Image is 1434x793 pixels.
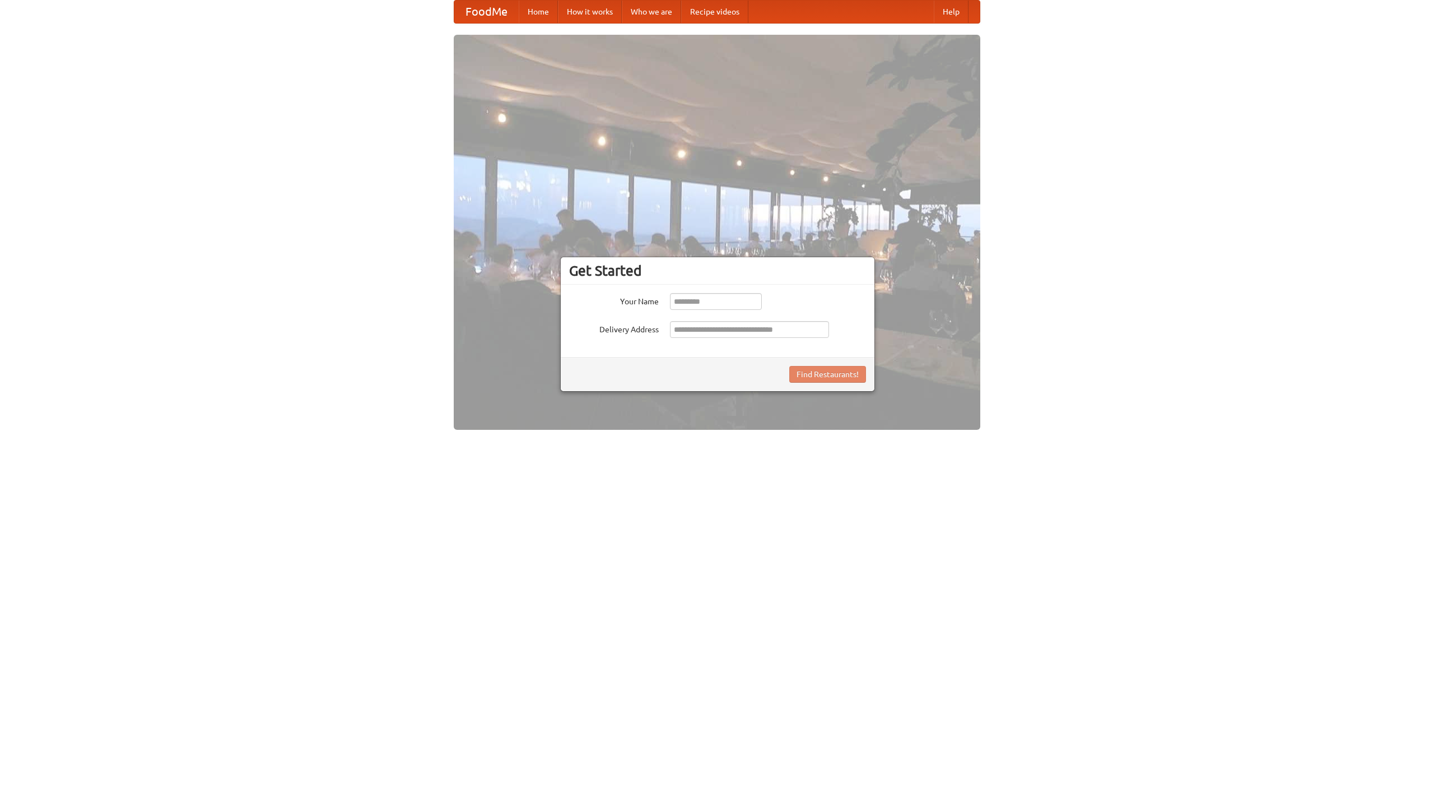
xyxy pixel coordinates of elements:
a: Home [519,1,558,23]
a: Recipe videos [681,1,748,23]
a: Who we are [622,1,681,23]
label: Delivery Address [569,321,659,335]
a: Help [934,1,969,23]
h3: Get Started [569,262,866,279]
a: FoodMe [454,1,519,23]
button: Find Restaurants! [789,366,866,383]
a: How it works [558,1,622,23]
label: Your Name [569,293,659,307]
